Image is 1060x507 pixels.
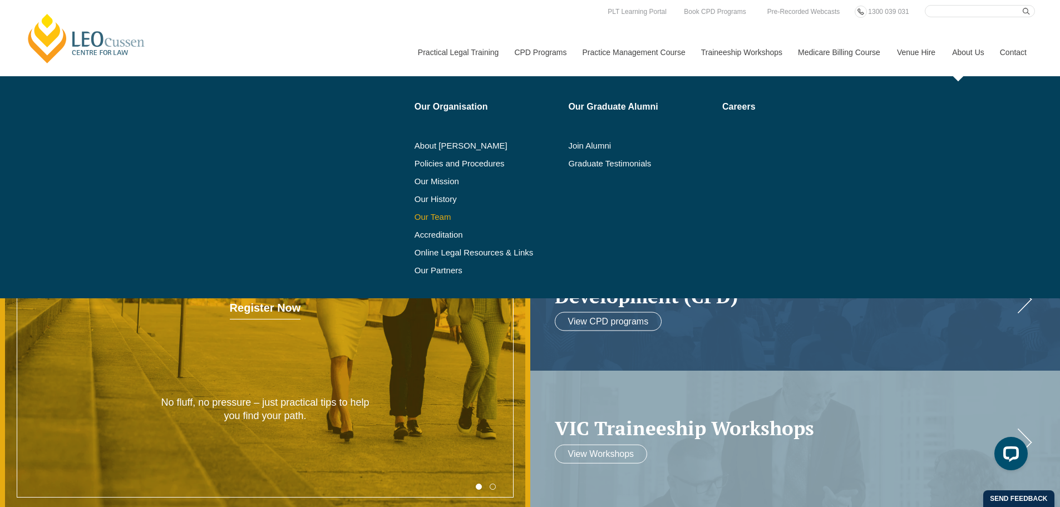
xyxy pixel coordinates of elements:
[415,102,561,111] a: Our Organisation
[992,28,1035,76] a: Contact
[159,396,371,422] p: No fluff, no pressure – just practical tips to help you find your path.
[605,6,669,18] a: PLT Learning Portal
[415,248,561,257] a: Online Legal Resources & Links
[868,8,909,16] span: 1300 039 031
[415,266,561,275] a: Our Partners
[765,6,843,18] a: Pre-Recorded Webcasts
[555,417,1014,439] a: VIC Traineeship Workshops
[506,28,574,76] a: CPD Programs
[865,6,911,18] a: 1300 039 031
[681,6,748,18] a: Book CPD Programs
[574,28,693,76] a: Practice Management Course
[415,159,561,168] a: Policies and Procedures
[944,28,992,76] a: About Us
[985,432,1032,479] iframe: LiveChat chat widget
[889,28,944,76] a: Venue Hire
[790,28,889,76] a: Medicare Billing Course
[568,141,714,150] a: Join Alumni
[693,28,790,76] a: Traineeship Workshops
[555,264,1014,307] h2: Continuing Professional Development (CPD)
[415,195,561,204] a: Our History
[555,264,1014,307] a: Continuing ProfessionalDevelopment (CPD)
[568,102,714,111] a: Our Graduate Alumni
[722,102,849,111] a: Careers
[415,213,561,221] a: Our Team
[230,297,301,319] a: Register Now
[415,177,533,186] a: Our Mission
[555,312,662,331] a: View CPD programs
[410,28,506,76] a: Practical Legal Training
[476,484,482,490] button: 1
[25,12,148,65] a: [PERSON_NAME] Centre for Law
[415,141,561,150] a: About [PERSON_NAME]
[490,484,496,490] button: 2
[555,444,648,463] a: View Workshops
[568,159,714,168] a: Graduate Testimonials
[415,230,561,239] a: Accreditation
